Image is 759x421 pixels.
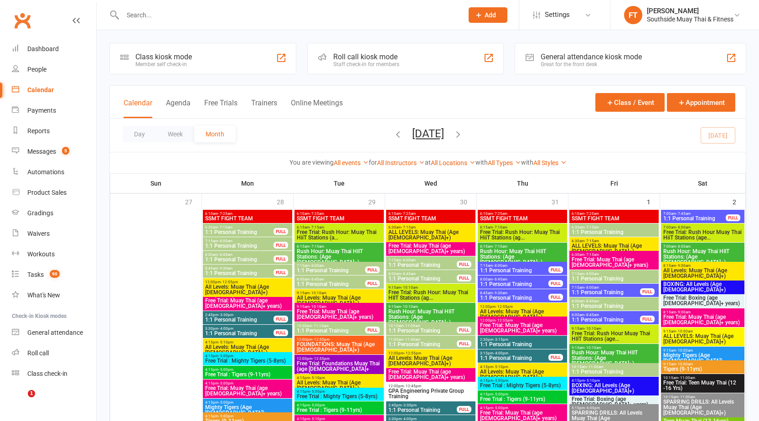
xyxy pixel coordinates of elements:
span: 11:00am [388,338,457,342]
span: Free Trial: Boxing (age [DEMOGRAPHIC_DATA]+ years) [663,295,743,306]
span: 9:15am [296,291,382,295]
span: SSMT FIGHT TEAM [296,216,382,221]
span: 7:15am [571,272,657,276]
span: 1:1 Personal Training [388,262,457,268]
span: 9:15am [296,305,382,309]
a: Clubworx [11,9,34,32]
span: 8:15am [663,310,743,314]
span: - 8:00am [401,258,416,262]
span: 1:1 Personal Training [388,276,457,281]
span: 4:15pm [480,365,565,369]
a: All Types [488,159,521,166]
div: Calendar [27,86,54,94]
span: All Levels: Muay Thai (Age [DEMOGRAPHIC_DATA]+) [480,369,565,380]
span: - 12:55pm [312,357,330,361]
span: - 7:25am [218,212,232,216]
span: 1:1 Personal Training [205,243,274,249]
span: 7:15am [388,258,457,262]
div: Reports [27,127,50,135]
span: 6:10am [205,212,290,216]
span: 6:15am [296,244,382,249]
span: - 11:00am [587,365,604,369]
span: 4:15pm [205,340,290,344]
span: FOUNDATIONS: Muay Thai (Age [DEMOGRAPHIC_DATA]+) [296,342,382,353]
span: 7:15am [480,264,549,268]
th: Mon [202,174,294,193]
span: All Levels: Muay Thai (Age [DEMOGRAPHIC_DATA]+) [205,344,290,355]
div: FULL [640,288,655,295]
span: 1:1 Personal Training [571,290,640,295]
span: - 7:10am [493,225,507,229]
span: - 8:00am [584,272,599,276]
a: Messages 5 [12,141,96,162]
button: Week [156,126,194,142]
span: Free Trial: Muay Thai (age [DEMOGRAPHIC_DATA]+ years) [388,369,474,380]
span: 10:30am [296,324,366,328]
a: All Locations [431,159,475,166]
span: 2:45pm [205,313,274,317]
div: FULL [365,280,380,287]
div: Class check-in [27,370,67,377]
th: Wed [385,174,477,193]
div: 1 [647,194,660,209]
div: FULL [274,269,288,276]
div: FULL [548,266,563,273]
span: 1:1 Personal Training [205,229,274,235]
span: 1:1 Personal Training [571,303,657,309]
span: Mighty Tigers (Age [DEMOGRAPHIC_DATA]) [663,353,743,364]
span: - 12:55pm [312,338,330,342]
span: 7:15am [571,286,640,290]
div: FULL [457,275,471,281]
span: - 7:15am [584,253,599,257]
span: - 11:00am [403,324,420,328]
span: 9:15am [663,362,743,366]
div: Staff check-in for members [333,61,399,68]
span: - 10:10am [584,327,601,331]
div: FULL [457,340,471,347]
span: All Levels: Muay Thai (Age [DEMOGRAPHIC_DATA]+) [296,295,382,306]
span: 1:1 Personal Training [205,331,274,336]
span: - 11:45am [403,338,420,342]
span: - 5:10pm [585,379,600,383]
a: People [12,59,96,80]
span: All Levels: Muay Thai (Age [DEMOGRAPHIC_DATA]+) [205,284,290,295]
span: 9:15am [388,305,474,309]
div: Product Sales [27,189,67,196]
span: 8:00am [480,277,549,281]
span: 1:1 Personal Training [388,328,457,333]
span: - 9:00am [676,264,691,268]
span: 10:15am [663,376,743,380]
div: FULL [274,228,288,235]
span: - 7:15am [218,225,232,229]
th: Tue [294,174,385,193]
div: FULL [548,280,563,287]
span: 3:30pm [205,327,274,331]
button: Agenda [166,99,191,118]
span: - 10:00am [676,362,693,366]
span: - 5:10pm [493,365,508,369]
span: - 3:30pm [218,313,233,317]
div: 27 [185,194,201,209]
div: FULL [365,266,380,273]
span: 90 [50,270,60,278]
strong: You are viewing [289,159,334,166]
span: Free Trial: Teen Muay Thai (12 -16 Yrs) [663,380,743,391]
span: 1 [28,390,35,397]
span: - 5:00pm [218,354,233,358]
span: 12:00pm [480,305,565,309]
span: 1:1 Personal Training [480,342,565,347]
span: Free Trial: Muay Thai (age [DEMOGRAPHIC_DATA]+ years) [296,309,382,320]
span: - 7:15am [584,225,599,229]
span: - 9:30am [218,266,232,270]
span: ALL LEVELS: Muay Thai (Age [DEMOGRAPHIC_DATA]+) [388,229,474,240]
span: - 7:25am [401,212,416,216]
span: 4:15pm [205,368,290,372]
span: SSMT FIGHT TEAM [480,216,565,221]
span: Free Trial: Rush Hour: Muay Thai HiiT Stations (a... [296,229,382,240]
span: Tigers (9-11yrs) [663,366,743,372]
span: BOXING: All Levels (Age [DEMOGRAPHIC_DATA]+) [663,281,743,292]
span: 12:00pm [205,280,290,284]
span: Free Trial: Muay Thai (age [DEMOGRAPHIC_DATA]+ years) [388,243,474,254]
a: All Instructors [377,159,425,166]
div: FULL [640,316,655,322]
